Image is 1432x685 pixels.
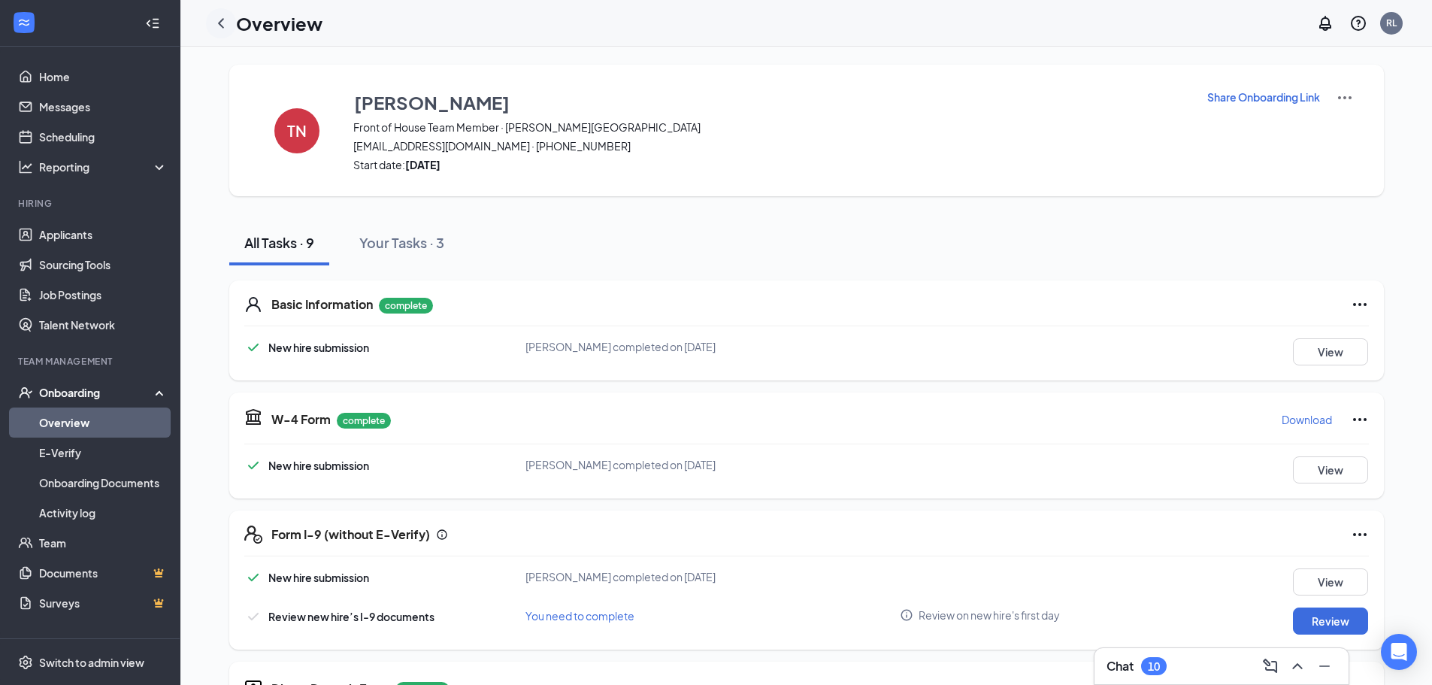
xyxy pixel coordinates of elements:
[1315,657,1334,675] svg: Minimize
[39,408,168,438] a: Overview
[1293,608,1368,635] button: Review
[18,655,33,670] svg: Settings
[39,528,168,558] a: Team
[244,568,262,586] svg: Checkmark
[1207,89,1320,105] p: Share Onboarding Link
[18,197,165,210] div: Hiring
[337,413,391,429] p: complete
[525,458,716,471] span: [PERSON_NAME] completed on [DATE]
[39,250,168,280] a: Sourcing Tools
[525,609,634,623] span: You need to complete
[1351,411,1369,429] svg: Ellipses
[18,159,33,174] svg: Analysis
[1148,660,1160,673] div: 10
[39,468,168,498] a: Onboarding Documents
[1349,14,1367,32] svg: QuestionInfo
[236,11,322,36] h1: Overview
[1316,14,1334,32] svg: Notifications
[39,92,168,122] a: Messages
[39,498,168,528] a: Activity log
[268,459,369,472] span: New hire submission
[39,438,168,468] a: E-Verify
[268,341,369,354] span: New hire submission
[405,158,440,171] strong: [DATE]
[1293,338,1368,365] button: View
[919,608,1060,623] span: Review on new hire's first day
[1336,89,1354,107] img: More Actions
[271,296,373,313] h5: Basic Information
[268,571,369,584] span: New hire submission
[39,310,168,340] a: Talent Network
[1258,654,1282,678] button: ComposeMessage
[18,355,165,368] div: Team Management
[244,456,262,474] svg: Checkmark
[1312,654,1337,678] button: Minimize
[1293,456,1368,483] button: View
[39,588,168,618] a: SurveysCrown
[353,138,1188,153] span: [EMAIL_ADDRESS][DOMAIN_NAME] · [PHONE_NUMBER]
[17,15,32,30] svg: WorkstreamLogo
[353,120,1188,135] span: Front of House Team Member · [PERSON_NAME][GEOGRAPHIC_DATA]
[244,338,262,356] svg: Checkmark
[259,89,335,172] button: TN
[39,280,168,310] a: Job Postings
[39,655,144,670] div: Switch to admin view
[900,608,913,622] svg: Info
[39,62,168,92] a: Home
[18,385,33,400] svg: UserCheck
[1206,89,1321,105] button: Share Onboarding Link
[244,526,262,544] svg: FormI9EVerifyIcon
[39,122,168,152] a: Scheduling
[353,157,1188,172] span: Start date:
[244,408,262,426] svg: TaxGovernmentIcon
[1285,654,1309,678] button: ChevronUp
[212,14,230,32] svg: ChevronLeft
[1288,657,1306,675] svg: ChevronUp
[244,608,262,626] svg: Checkmark
[1351,296,1369,314] svg: Ellipses
[39,385,155,400] div: Onboarding
[145,16,160,31] svg: Collapse
[1381,634,1417,670] div: Open Intercom Messenger
[353,89,1188,116] button: [PERSON_NAME]
[1293,568,1368,596] button: View
[436,529,448,541] svg: Info
[287,126,307,136] h4: TN
[1107,658,1134,674] h3: Chat
[271,526,430,543] h5: Form I-9 (without E-Verify)
[244,233,314,252] div: All Tasks · 9
[525,340,716,353] span: [PERSON_NAME] completed on [DATE]
[39,220,168,250] a: Applicants
[244,296,262,314] svg: User
[359,233,444,252] div: Your Tasks · 3
[39,558,168,588] a: DocumentsCrown
[379,298,433,314] p: complete
[1386,17,1397,29] div: RL
[268,610,434,623] span: Review new hire’s I-9 documents
[1261,657,1279,675] svg: ComposeMessage
[1351,526,1369,544] svg: Ellipses
[525,570,716,583] span: [PERSON_NAME] completed on [DATE]
[354,89,510,115] h3: [PERSON_NAME]
[39,159,168,174] div: Reporting
[1281,408,1333,432] button: Download
[1282,412,1332,427] p: Download
[271,411,331,428] h5: W-4 Form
